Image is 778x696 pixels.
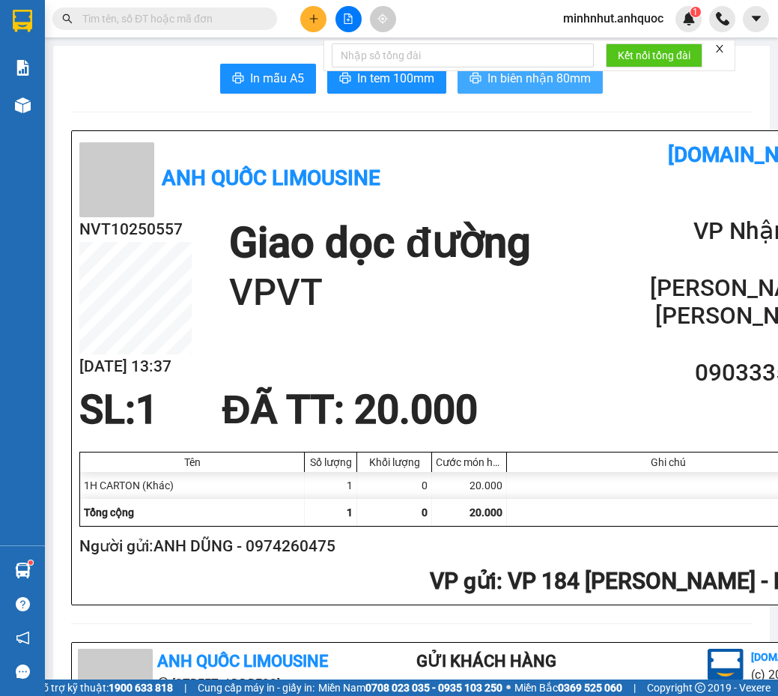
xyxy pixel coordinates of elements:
div: Số lượng [309,456,353,468]
span: In tem 100mm [357,69,434,88]
span: printer [339,72,351,86]
span: Miền Bắc [514,680,622,696]
div: 20.000 [432,472,507,499]
span: 1 [347,506,353,518]
span: aim [377,13,388,24]
img: solution-icon [15,60,31,76]
button: printerIn biên nhận 80mm [458,64,603,94]
span: copyright [695,683,705,693]
img: warehouse-icon [15,563,31,578]
button: printerIn tem 100mm [327,64,446,94]
input: Nhập số tổng đài [332,43,594,67]
h1: VPVT [229,269,530,317]
div: VP 184 [PERSON_NAME] - HCM [13,13,133,67]
span: printer [232,72,244,86]
span: Miền Nam [318,680,502,696]
strong: 0369 525 060 [558,682,622,694]
b: Anh Quốc Limousine [162,166,380,190]
div: CTY Á [PERSON_NAME] [13,67,133,103]
span: | [633,680,636,696]
span: Gửi: [13,14,36,30]
div: 0 [357,472,432,499]
img: warehouse-icon [15,97,31,113]
span: In biên nhận 80mm [487,69,591,88]
span: | [184,680,186,696]
span: In mẫu A5 [250,69,304,88]
span: notification [16,631,30,645]
span: Nhận: [143,14,179,30]
h2: [DATE] 13:37 [79,354,192,379]
div: 1H CARTON (Khác) [80,472,305,499]
span: environment [157,677,169,689]
sup: 1 [690,7,701,17]
div: Tên [84,456,300,468]
b: Gửi khách hàng [416,652,556,671]
div: 0934188834 [13,103,133,124]
span: Hỗ trợ kỹ thuật: [35,680,173,696]
button: aim [370,6,396,32]
img: logo.jpg [708,649,744,685]
span: 1 [136,387,158,433]
button: file-add [335,6,362,32]
div: Cước món hàng [436,456,502,468]
span: 1 [693,7,698,17]
span: search [62,13,73,24]
strong: 0708 023 035 - 0935 103 250 [365,682,502,694]
div: Khối lượng [361,456,428,468]
span: Cung cấp máy in - giấy in: [198,680,314,696]
img: phone-icon [716,12,729,25]
span: message [16,665,30,679]
button: plus [300,6,326,32]
span: 20.000 [469,506,502,518]
span: caret-down [750,12,763,25]
div: 0989045911 [143,67,264,88]
b: Anh Quốc Limousine [157,652,328,671]
span: file-add [343,13,353,24]
button: printerIn mẫu A5 [220,64,316,94]
span: plus [309,13,319,24]
button: caret-down [743,6,769,32]
span: VP gửi [430,568,496,594]
input: Tìm tên, số ĐT hoặc mã đơn [82,10,259,27]
h1: Giao dọc đường [229,217,530,269]
sup: 1 [28,560,33,565]
button: Kết nối tổng đài [606,43,702,67]
img: logo-vxr [13,10,32,32]
span: ⚪️ [506,685,511,691]
span: question-circle [16,597,30,611]
span: VPVT [165,88,221,114]
div: ANH CÔNG [143,49,264,67]
img: icon-new-feature [682,12,696,25]
span: minhnhut.anhquoc [551,9,675,28]
h2: NVT10250557 [79,217,192,242]
span: close [714,43,725,54]
div: 1 [305,472,357,499]
span: printer [469,72,481,86]
span: DĐ: [143,96,165,112]
span: 0 [422,506,428,518]
span: ĐÃ TT : 20.000 [222,387,477,433]
span: SL: [79,387,136,433]
div: VP 108 [PERSON_NAME] [143,13,264,49]
span: Tổng cộng [84,506,134,518]
span: Kết nối tổng đài [618,47,690,64]
strong: 1900 633 818 [109,682,173,694]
